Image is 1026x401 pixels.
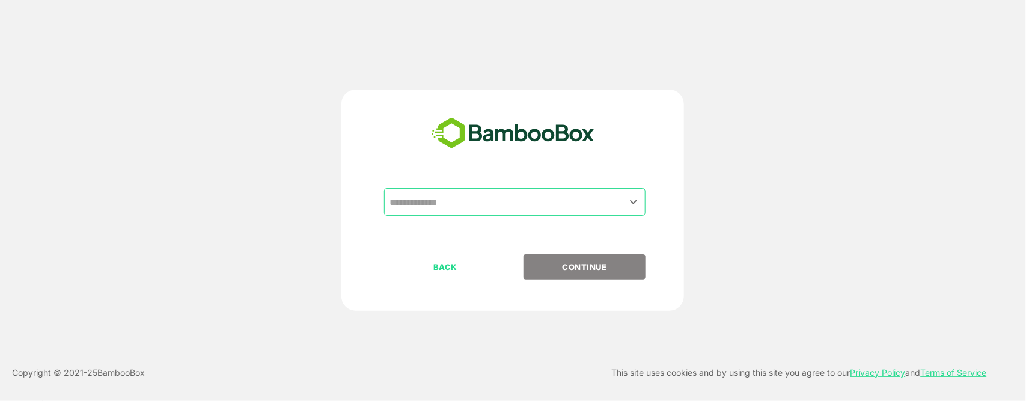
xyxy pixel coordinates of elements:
p: CONTINUE [525,260,645,274]
button: Open [625,194,641,210]
p: BACK [385,260,505,274]
button: CONTINUE [524,254,646,280]
img: bamboobox [425,114,601,153]
a: Privacy Policy [850,367,906,378]
p: Copyright © 2021- 25 BambooBox [12,366,145,380]
button: BACK [384,254,506,280]
a: Terms of Service [921,367,987,378]
p: This site uses cookies and by using this site you agree to our and [612,366,987,380]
